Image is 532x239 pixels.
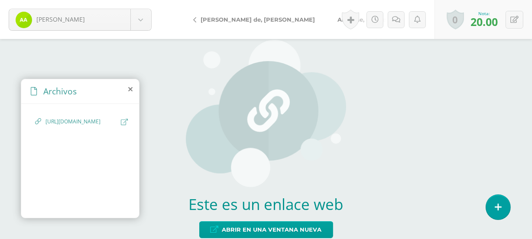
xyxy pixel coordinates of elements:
a: [PERSON_NAME] [9,9,151,30]
i: close [128,86,133,93]
a: Abrir en una ventana nueva [199,221,333,238]
a: Antuche, Lesther [326,9,403,30]
h2: Este es un enlace web [186,194,346,214]
span: [URL][DOMAIN_NAME] [45,118,117,126]
span: Abrir en una ventana nueva [222,222,322,238]
span: Archivos [43,85,77,97]
span: Antuche, Lesther [337,16,389,23]
img: 77fceea111f0aaddd174dcacb7a46724.png [16,12,32,28]
img: url-placeholder.png [186,40,346,187]
div: Nota: [470,10,498,16]
span: 20.00 [470,14,498,29]
a: 0 [447,10,464,29]
a: [PERSON_NAME] de, [PERSON_NAME] [186,9,326,30]
span: [PERSON_NAME] de, [PERSON_NAME] [201,16,315,23]
span: [PERSON_NAME] [36,15,85,23]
